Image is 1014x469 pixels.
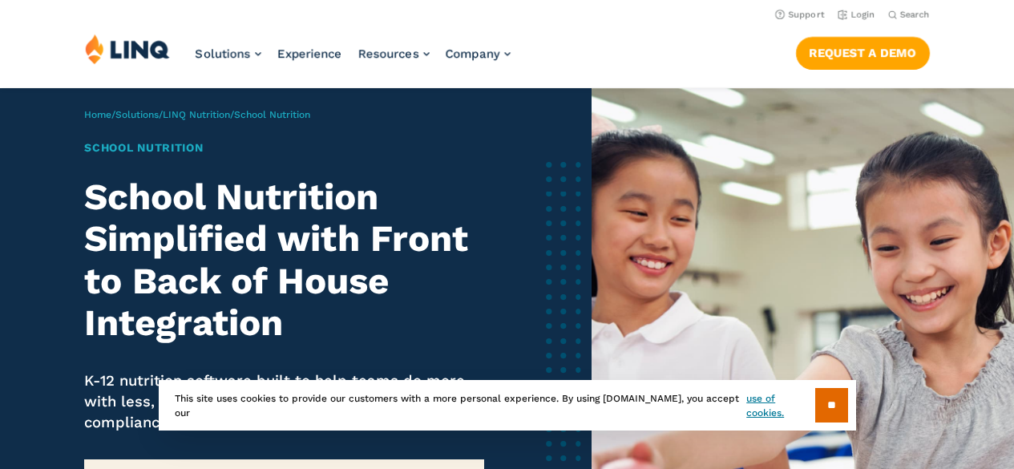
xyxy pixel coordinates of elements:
[196,46,261,61] a: Solutions
[796,34,930,69] nav: Button Navigation
[775,10,825,20] a: Support
[358,46,430,61] a: Resources
[84,370,483,434] p: K-12 nutrition software built to help teams do more with less, maximize efficiency, and ensure co...
[84,139,483,156] h1: School Nutrition
[358,46,419,61] span: Resources
[196,34,511,87] nav: Primary Navigation
[84,109,310,120] span: / / /
[796,37,930,69] a: Request a Demo
[746,391,814,420] a: use of cookies.
[159,380,856,431] div: This site uses cookies to provide our customers with a more personal experience. By using [DOMAIN...
[446,46,500,61] span: Company
[838,10,875,20] a: Login
[888,9,930,21] button: Open Search Bar
[84,109,111,120] a: Home
[446,46,511,61] a: Company
[900,10,930,20] span: Search
[196,46,251,61] span: Solutions
[277,46,342,61] a: Experience
[84,176,483,345] h2: School Nutrition Simplified with Front to Back of House Integration
[234,109,310,120] span: School Nutrition
[115,109,159,120] a: Solutions
[85,34,170,64] img: LINQ | K‑12 Software
[163,109,230,120] a: LINQ Nutrition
